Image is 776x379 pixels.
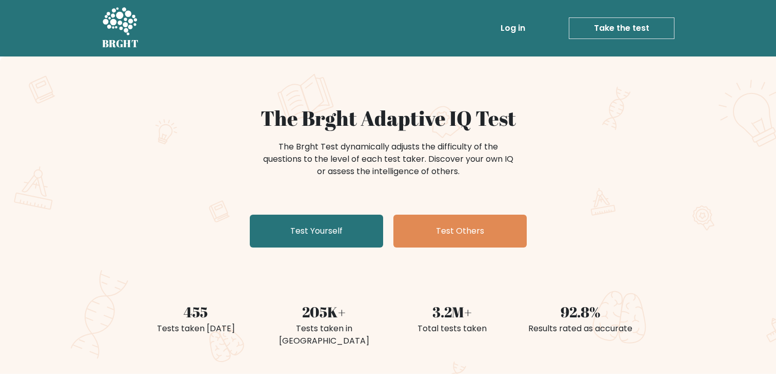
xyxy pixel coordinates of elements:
a: Log in [496,18,529,39]
div: The Brght Test dynamically adjusts the difficulty of the questions to the level of each test take... [260,141,516,178]
a: BRGHT [102,4,139,52]
a: Test Others [393,215,527,248]
div: Results rated as accurate [523,323,639,335]
h5: BRGHT [102,37,139,50]
div: Total tests taken [394,323,510,335]
div: 205K+ [266,301,382,323]
div: Tests taken in [GEOGRAPHIC_DATA] [266,323,382,347]
div: 455 [138,301,254,323]
h1: The Brght Adaptive IQ Test [138,106,639,130]
div: Tests taken [DATE] [138,323,254,335]
div: 92.8% [523,301,639,323]
a: Test Yourself [250,215,383,248]
a: Take the test [569,17,674,39]
div: 3.2M+ [394,301,510,323]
